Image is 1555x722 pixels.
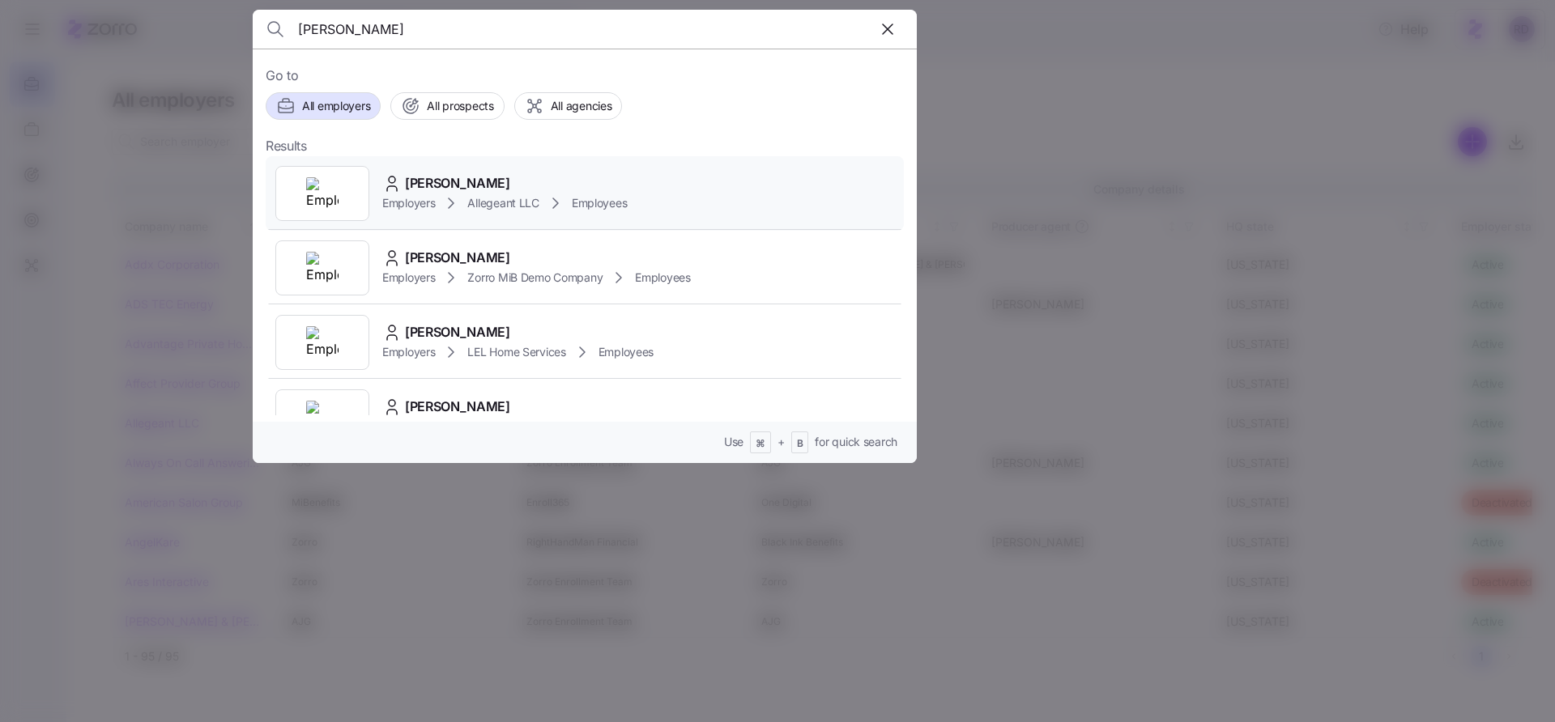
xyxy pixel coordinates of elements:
img: Employer logo [306,252,339,284]
span: [PERSON_NAME] [405,173,510,193]
span: Employees [635,270,690,286]
img: Employer logo [306,326,339,359]
img: Employer logo [306,401,339,433]
span: Zorro MiB Demo Company [467,270,603,286]
span: Go to [266,66,904,86]
span: Use [724,434,743,450]
span: Employees [572,195,627,211]
span: Results [266,136,307,156]
button: All employers [266,92,381,120]
span: [PERSON_NAME] [405,397,510,417]
span: All employers [302,98,370,114]
span: B [797,437,803,451]
button: All agencies [514,92,623,120]
span: + [777,434,785,450]
button: All prospects [390,92,504,120]
span: Employers [382,195,435,211]
span: Allegeant LLC [467,195,539,211]
img: Employer logo [306,177,339,210]
span: Employees [599,344,654,360]
span: [PERSON_NAME] [405,248,510,268]
span: All agencies [551,98,612,114]
span: LEL Home Services [467,344,565,360]
span: Employers [382,344,435,360]
span: Employers [382,270,435,286]
span: ⌘ [756,437,765,451]
span: All prospects [427,98,493,114]
span: for quick search [815,434,897,450]
span: [PERSON_NAME] [405,322,510,342]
